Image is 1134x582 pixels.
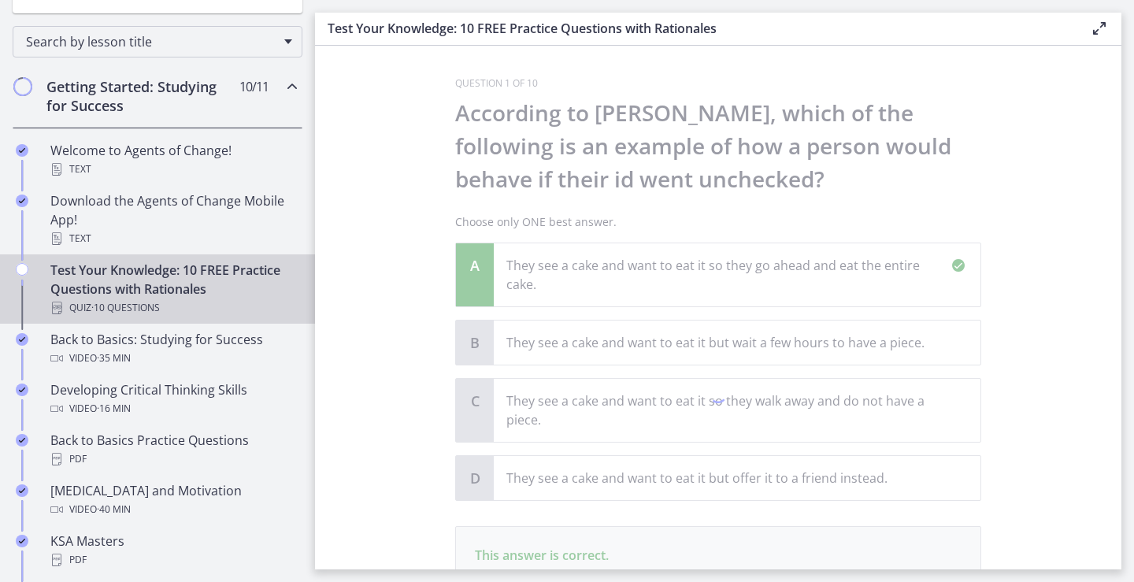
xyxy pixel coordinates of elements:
i: Completed [16,384,28,396]
div: Back to Basics Practice Questions [50,431,296,469]
span: · 10 Questions [91,298,160,317]
div: Quiz [50,298,296,317]
div: [MEDICAL_DATA] and Motivation [50,481,296,519]
div: Back to Basics: Studying for Success [50,330,296,368]
div: Video [50,399,296,418]
i: Completed [16,333,28,346]
div: 1 [706,383,730,411]
div: Text [50,160,296,179]
div: Developing Critical Thinking Skills [50,380,296,418]
div: KSA Masters [50,532,296,569]
div: Download the Agents of Change Mobile App! [50,191,296,248]
div: Test Your Knowledge: 10 FREE Practice Questions with Rationales [50,261,296,317]
i: Completed [16,144,28,157]
i: Completed [16,195,28,207]
span: 10 / 11 [239,77,269,96]
div: PDF [50,450,296,469]
i: Completed [16,535,28,547]
h3: Test Your Knowledge: 10 FREE Practice Questions with Rationales [328,19,1065,38]
div: Text [50,229,296,248]
div: Video [50,349,296,368]
span: · 16 min [97,399,131,418]
div: Search by lesson title [13,26,302,57]
div: PDF [50,550,296,569]
span: · 35 min [97,349,131,368]
i: Completed [16,434,28,447]
span: · 40 min [97,500,131,519]
h2: Getting Started: Studying for Success [46,77,239,115]
div: Welcome to Agents of Change! [50,141,296,179]
i: Completed [16,484,28,497]
div: Video [50,500,296,519]
span: Search by lesson title [26,33,276,50]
